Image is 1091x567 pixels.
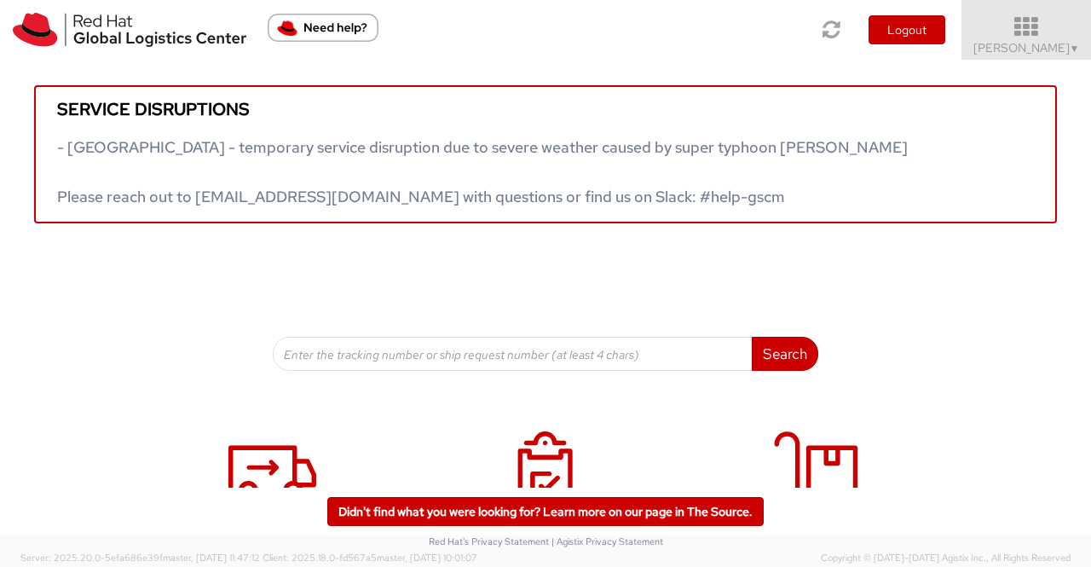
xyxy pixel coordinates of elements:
[163,552,260,564] span: master, [DATE] 11:47:12
[13,13,246,47] img: rh-logistics-00dfa346123c4ec078e1.svg
[752,337,818,371] button: Search
[377,552,477,564] span: master, [DATE] 10:01:07
[973,40,1080,55] span: [PERSON_NAME]
[551,535,663,547] a: | Agistix Privacy Statement
[1070,42,1080,55] span: ▼
[57,100,1034,119] h5: Service disruptions
[34,85,1057,223] a: Service disruptions - [GEOGRAPHIC_DATA] - temporary service disruption due to severe weather caus...
[821,552,1071,565] span: Copyright © [DATE]-[DATE] Agistix Inc., All Rights Reserved
[869,15,945,44] button: Logout
[263,552,477,564] span: Client: 2025.18.0-fd567a5
[57,137,908,206] span: - [GEOGRAPHIC_DATA] - temporary service disruption due to severe weather caused by super typhoon ...
[268,14,378,42] button: Need help?
[20,552,260,564] span: Server: 2025.20.0-5efa686e39f
[327,497,764,526] a: Didn't find what you were looking for? Learn more on our page in The Source.
[273,337,753,371] input: Enter the tracking number or ship request number (at least 4 chars)
[429,535,549,547] a: Red Hat's Privacy Statement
